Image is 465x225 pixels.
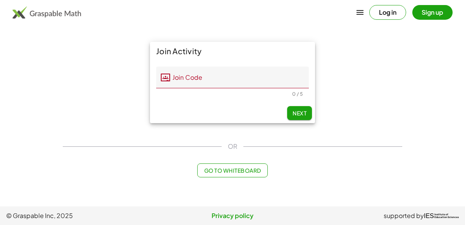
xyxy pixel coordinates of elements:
[6,211,157,220] span: © Graspable Inc, 2025
[287,106,312,120] button: Next
[204,167,261,174] span: Go to Whiteboard
[197,163,267,177] button: Go to Whiteboard
[424,212,434,220] span: IES
[412,5,453,20] button: Sign up
[369,5,406,20] button: Log in
[292,91,303,97] div: 0 / 5
[293,110,307,117] span: Next
[434,213,459,219] span: Institute of Education Sciences
[157,211,308,220] a: Privacy policy
[228,142,237,151] span: OR
[424,211,459,220] a: IESInstitute ofEducation Sciences
[384,211,424,220] span: supported by
[150,42,315,60] div: Join Activity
